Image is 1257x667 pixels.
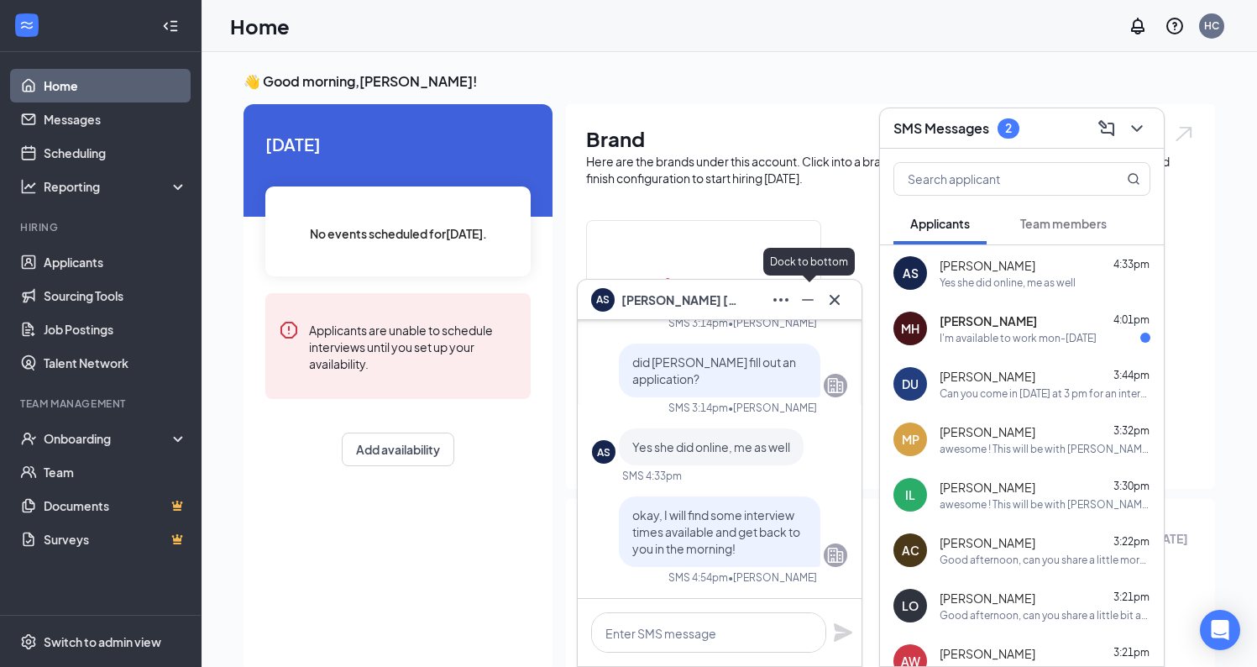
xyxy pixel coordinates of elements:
a: DocumentsCrown [44,489,187,523]
div: Dock to bottom [763,248,855,276]
svg: WorkstreamLogo [18,17,35,34]
div: SMS 3:14pm [668,401,728,415]
h1: Brand [586,124,1195,153]
a: SurveysCrown [44,523,187,556]
div: LO [902,597,919,614]
div: Applicants are unable to schedule interviews until you set up your availability. [309,320,517,372]
div: Open Intercom Messenger [1200,610,1240,650]
button: ComposeMessage [1093,115,1120,142]
h3: 👋 Good morning, [PERSON_NAME] ! [244,72,1215,91]
span: 4:01pm [1113,313,1150,326]
div: 2 [1005,121,1012,135]
div: AS [597,445,610,460]
span: 3:22pm [1113,535,1150,548]
span: 3:21pm [1113,591,1150,603]
div: IL [905,486,915,503]
span: [PERSON_NAME] [940,590,1035,607]
svg: QuestionInfo [1165,16,1185,36]
span: [DATE] [265,131,531,157]
span: 3:32pm [1113,424,1150,437]
button: Minimize [794,286,821,313]
span: 4:33pm [1113,258,1150,270]
span: Yes she did online, me as well [632,439,790,454]
button: Cross [821,286,848,313]
div: Reporting [44,178,188,195]
svg: Company [825,376,846,396]
a: Scheduling [44,136,187,170]
span: • [PERSON_NAME] [728,401,817,415]
svg: Settings [20,633,37,650]
input: Search applicant [894,163,1093,195]
div: SMS 4:33pm [622,469,682,483]
div: Onboarding [44,430,173,447]
span: • [PERSON_NAME] [728,570,817,585]
span: [PERSON_NAME] [940,423,1035,440]
img: Chick-fil-A [650,249,757,356]
span: did [PERSON_NAME] fill out an application? [632,355,796,386]
div: SMS 3:14pm [668,316,728,330]
svg: UserCheck [20,430,37,447]
div: awesome ! This will be with [PERSON_NAME] - our Director or Training at Southroads and this is at... [940,497,1150,512]
svg: Ellipses [771,290,791,310]
button: Ellipses [767,286,794,313]
span: 3:44pm [1113,369,1150,381]
div: DU [902,376,919,392]
div: Switch to admin view [44,633,161,650]
svg: Analysis [20,178,37,195]
h3: SMS Messages [893,119,989,138]
span: [PERSON_NAME] [940,645,1035,662]
svg: Collapse [162,18,179,34]
span: [PERSON_NAME] [940,257,1035,274]
svg: ComposeMessage [1097,118,1117,139]
svg: MagnifyingGlass [1127,172,1140,186]
svg: Notifications [1128,16,1148,36]
span: [PERSON_NAME] [940,312,1037,329]
img: open.6027fd2a22e1237b5b06.svg [1173,124,1195,144]
button: Add availability [342,433,454,466]
span: okay, I will find some interview times available and get back to you in the morning! [632,507,800,556]
div: Yes she did online, me as well [940,276,1076,290]
button: ChevronDown [1123,115,1150,142]
svg: ChevronDown [1127,118,1147,139]
span: No events scheduled for [DATE] . [310,224,487,243]
div: I'm available to work mon-[DATE] [940,331,1097,345]
svg: Minimize [798,290,818,310]
a: Messages [44,102,187,136]
a: Job Postings [44,312,187,346]
span: [PERSON_NAME] [940,479,1035,496]
svg: Company [825,545,846,565]
div: SMS 4:54pm [668,570,728,585]
div: Team Management [20,397,184,411]
span: 3:30pm [1113,480,1150,492]
span: Applicants [910,216,970,231]
h1: Home [230,12,290,40]
div: awesome ! This will be with [PERSON_NAME] - our Director or Training at Southroads and this is at... [940,442,1150,456]
div: MP [902,431,919,448]
span: 3:21pm [1113,646,1150,659]
a: Team [44,455,187,489]
a: Talent Network [44,346,187,380]
div: Good afternoon, can you share a little more about your previous work history with us? [940,553,1150,567]
a: Applicants [44,245,187,279]
div: Can you come in [DATE] at 3 pm for an interview? [940,386,1150,401]
a: Sourcing Tools [44,279,187,312]
div: Hiring [20,220,184,234]
span: Team members [1020,216,1107,231]
div: MH [901,320,919,337]
div: Good afternoon, can you share a little bit about your previous work history with me? [940,608,1150,622]
div: AS [903,265,919,281]
svg: Plane [833,622,853,643]
svg: Cross [825,290,845,310]
span: • [PERSON_NAME] [728,316,817,330]
a: Home [44,69,187,102]
svg: Error [279,320,299,340]
span: [PERSON_NAME] [940,368,1035,385]
div: Here are the brands under this account. Click into a brand to see your locations, managers, job p... [586,153,1195,186]
span: [PERSON_NAME] [PERSON_NAME] [621,291,739,309]
span: [PERSON_NAME] [940,534,1035,551]
div: AC [902,542,919,559]
div: HC [1204,18,1219,33]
